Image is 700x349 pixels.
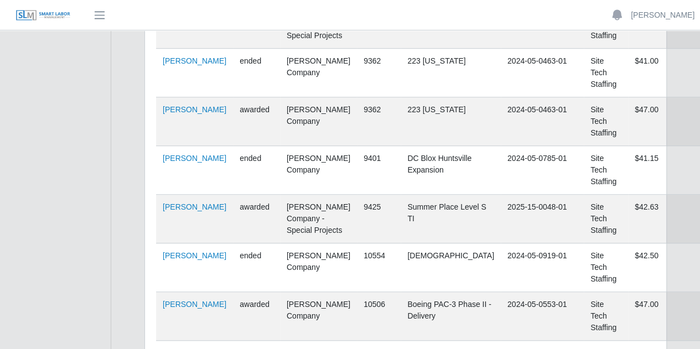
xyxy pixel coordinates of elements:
[233,49,280,97] td: ended
[501,49,584,97] td: 2024-05-0463-01
[357,243,401,292] td: 10554
[280,49,357,97] td: [PERSON_NAME] Company
[163,300,226,309] a: [PERSON_NAME]
[163,105,226,114] a: [PERSON_NAME]
[357,292,401,341] td: 10506
[280,292,357,341] td: [PERSON_NAME] Company
[584,195,628,243] td: Site Tech Staffing
[233,97,280,146] td: awarded
[584,49,628,97] td: Site Tech Staffing
[584,146,628,195] td: Site Tech Staffing
[233,195,280,243] td: awarded
[401,243,501,292] td: [DEMOGRAPHIC_DATA]
[584,292,628,341] td: Site Tech Staffing
[501,243,584,292] td: 2024-05-0919-01
[584,97,628,146] td: Site Tech Staffing
[163,251,226,260] a: [PERSON_NAME]
[280,195,357,243] td: [PERSON_NAME] Company - Special Projects
[357,146,401,195] td: 9401
[631,9,694,21] a: [PERSON_NAME]
[401,195,501,243] td: Summer Place Level S TI
[501,292,584,341] td: 2024-05-0553-01
[357,97,401,146] td: 9362
[280,243,357,292] td: [PERSON_NAME] Company
[357,195,401,243] td: 9425
[401,292,501,341] td: Boeing PAC-3 Phase II - Delivery
[501,195,584,243] td: 2025-15-0048-01
[401,97,501,146] td: 223 [US_STATE]
[233,292,280,341] td: awarded
[501,97,584,146] td: 2024-05-0463-01
[401,146,501,195] td: DC Blox Huntsville Expansion
[15,9,71,22] img: SLM Logo
[163,56,226,65] a: [PERSON_NAME]
[280,97,357,146] td: [PERSON_NAME] Company
[401,49,501,97] td: 223 [US_STATE]
[501,146,584,195] td: 2024-05-0785-01
[280,146,357,195] td: [PERSON_NAME] Company
[163,202,226,211] a: [PERSON_NAME]
[163,154,226,163] a: [PERSON_NAME]
[233,243,280,292] td: ended
[584,243,628,292] td: Site Tech Staffing
[233,146,280,195] td: ended
[357,49,401,97] td: 9362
